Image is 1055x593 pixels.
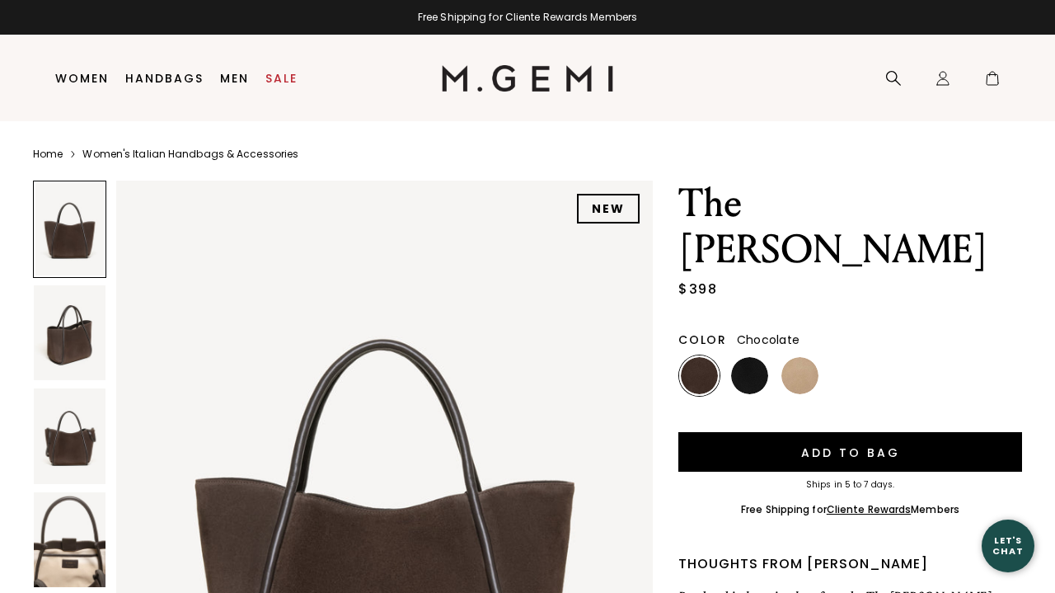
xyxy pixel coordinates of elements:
[827,502,912,516] a: Cliente Rewards
[731,357,768,394] img: Black
[442,65,614,92] img: M.Gemi
[678,432,1022,472] button: Add to Bag
[781,357,818,394] img: Latte
[678,181,1022,273] h1: The [PERSON_NAME]
[982,535,1034,556] div: Let's Chat
[681,357,718,394] img: Chocolate
[82,148,298,161] a: Women's Italian Handbags & Accessories
[125,72,204,85] a: Handbags
[741,503,959,516] div: Free Shipping for Members
[678,333,727,346] h2: Color
[34,285,105,381] img: The Ursula Tote
[678,480,1022,490] div: Ships in 5 to 7 days.
[265,72,298,85] a: Sale
[220,72,249,85] a: Men
[34,492,105,588] img: The Ursula Tote
[33,148,63,161] a: Home
[55,72,109,85] a: Women
[678,280,717,299] div: $398
[34,388,105,484] img: The Ursula Tote
[577,194,640,224] div: NEW
[678,554,1022,574] div: Thoughts from [PERSON_NAME]
[737,332,799,348] span: Chocolate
